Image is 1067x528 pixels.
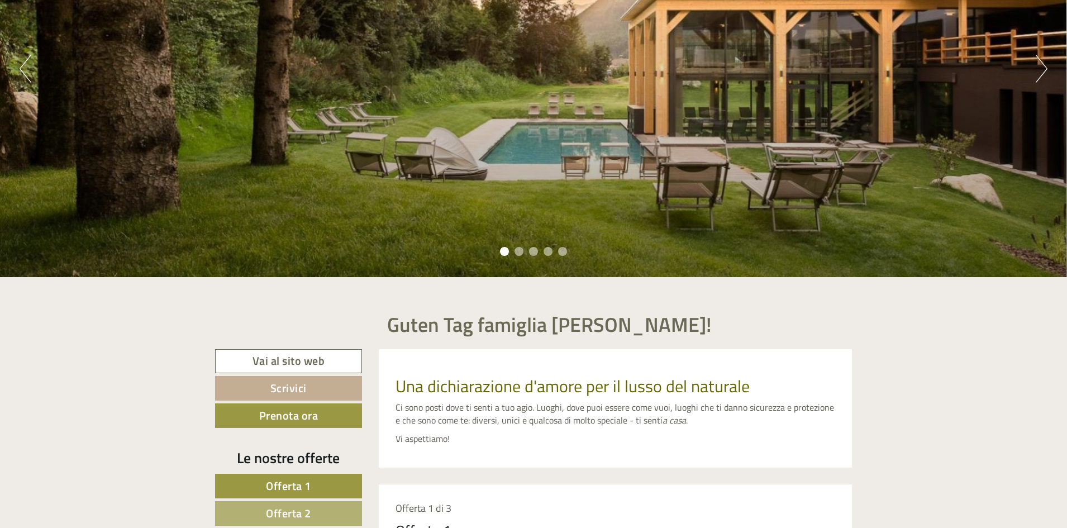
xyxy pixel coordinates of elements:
button: Previous [20,55,31,83]
span: Offerta 1 di 3 [396,501,451,516]
div: mercoledì [190,8,250,27]
div: Buon giorno, come possiamo aiutarla? [8,30,166,64]
button: Invia [382,289,441,314]
div: [GEOGRAPHIC_DATA] [17,32,161,41]
p: Ci sono posti dove ti senti a tuo agio. Luoghi, dove puoi essere come vuoi, luoghi che ti danno s... [396,401,836,427]
span: Offerta 2 [266,505,311,522]
span: Offerta 1 [266,477,311,494]
div: Le nostre offerte [215,448,362,468]
span: Una dichiarazione d'amore per il lusso del naturale [396,373,750,399]
a: Prenota ora [215,403,362,428]
a: Vai al sito web [215,349,362,373]
em: a [663,413,667,427]
h1: Guten Tag famiglia [PERSON_NAME]! [387,313,712,336]
em: casa [669,413,686,427]
a: Scrivici [215,376,362,401]
button: Next [1036,55,1047,83]
p: Vi aspettiamo! [396,432,836,445]
small: 11:52 [17,54,161,62]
